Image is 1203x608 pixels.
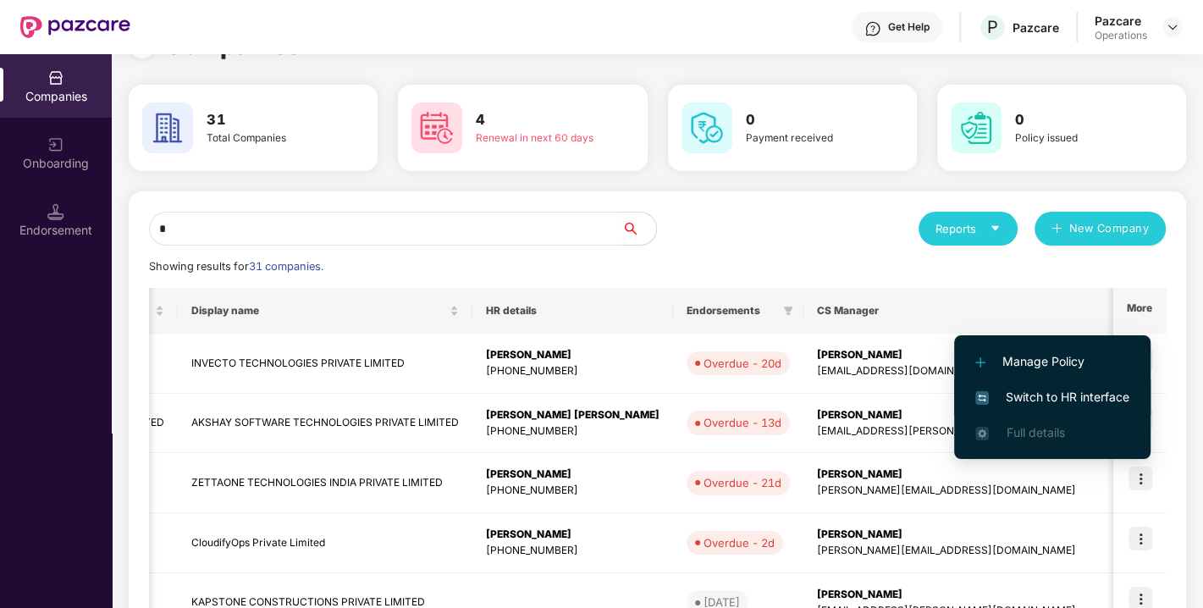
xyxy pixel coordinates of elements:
[682,102,732,153] img: svg+xml;base64,PHN2ZyB4bWxucz0iaHR0cDovL3d3dy53My5vcmcvMjAwMC9zdmciIHdpZHRoPSI2MCIgaGVpZ2h0PSI2MC...
[472,288,673,334] th: HR details
[20,16,130,38] img: New Pazcare Logo
[1051,223,1062,236] span: plus
[1166,20,1179,34] img: svg+xml;base64,PHN2ZyBpZD0iRHJvcGRvd24tMzJ4MzIiIHhtbG5zPSJodHRwOi8vd3d3LnczLm9yZy8yMDAwL3N2ZyIgd2...
[142,102,193,153] img: svg+xml;base64,PHN2ZyB4bWxucz0iaHR0cDovL3d3dy53My5vcmcvMjAwMC9zdmciIHdpZHRoPSI2MCIgaGVpZ2h0PSI2MC...
[178,334,472,394] td: INVECTO TECHNOLOGIES PRIVATE LIMITED
[704,474,781,491] div: Overdue - 21d
[817,483,1160,499] div: [PERSON_NAME][EMAIL_ADDRESS][DOMAIN_NAME]
[486,527,659,543] div: [PERSON_NAME]
[746,130,869,146] div: Payment received
[178,394,472,454] td: AKSHAY SOFTWARE TECHNOLOGIES PRIVATE LIMITED
[149,260,323,273] span: Showing results for
[1095,29,1147,42] div: Operations
[1035,212,1166,246] button: plusNew Company
[178,453,472,513] td: ZETTAONE TECHNOLOGIES INDIA PRIVATE LIMITED
[191,304,446,318] span: Display name
[1095,13,1147,29] div: Pazcare
[486,347,659,363] div: [PERSON_NAME]
[47,136,64,153] img: svg+xml;base64,PHN2ZyB3aWR0aD0iMjAiIGhlaWdodD0iMjAiIHZpZXdCb3g9IjAgMCAyMCAyMCIgZmlsbD0ibm9uZSIgeG...
[47,69,64,86] img: svg+xml;base64,PHN2ZyBpZD0iQ29tcGFuaWVzIiB4bWxucz0iaHR0cDovL3d3dy53My5vcmcvMjAwMC9zdmciIHdpZHRoPS...
[783,306,793,316] span: filter
[975,357,985,368] img: svg+xml;base64,PHN2ZyB4bWxucz0iaHR0cDovL3d3dy53My5vcmcvMjAwMC9zdmciIHdpZHRoPSIxMi4yMDEiIGhlaWdodD...
[207,130,330,146] div: Total Companies
[1015,109,1139,131] h3: 0
[476,109,599,131] h3: 4
[1129,467,1152,490] img: icon
[780,301,797,321] span: filter
[486,363,659,379] div: [PHONE_NUMBER]
[704,534,775,551] div: Overdue - 2d
[486,407,659,423] div: [PERSON_NAME] [PERSON_NAME]
[1129,527,1152,550] img: icon
[486,543,659,559] div: [PHONE_NUMBER]
[817,527,1160,543] div: [PERSON_NAME]
[746,109,869,131] h3: 0
[621,222,656,235] span: search
[990,223,1001,234] span: caret-down
[935,220,1001,237] div: Reports
[486,423,659,439] div: [PHONE_NUMBER]
[975,391,989,405] img: svg+xml;base64,PHN2ZyB4bWxucz0iaHR0cDovL3d3dy53My5vcmcvMjAwMC9zdmciIHdpZHRoPSIxNiIgaGVpZ2h0PSIxNi...
[486,483,659,499] div: [PHONE_NUMBER]
[704,355,781,372] div: Overdue - 20d
[817,467,1160,483] div: [PERSON_NAME]
[975,352,1129,371] span: Manage Policy
[817,423,1160,439] div: [EMAIL_ADDRESS][PERSON_NAME][DOMAIN_NAME]
[951,102,1002,153] img: svg+xml;base64,PHN2ZyB4bWxucz0iaHR0cDovL3d3dy53My5vcmcvMjAwMC9zdmciIHdpZHRoPSI2MCIgaGVpZ2h0PSI2MC...
[817,347,1160,363] div: [PERSON_NAME]
[1013,19,1059,36] div: Pazcare
[888,20,930,34] div: Get Help
[817,587,1160,603] div: [PERSON_NAME]
[687,304,776,318] span: Endorsements
[817,407,1160,423] div: [PERSON_NAME]
[249,260,323,273] span: 31 companies.
[817,304,1146,318] span: CS Manager
[704,414,781,431] div: Overdue - 13d
[817,363,1160,379] div: [EMAIL_ADDRESS][DOMAIN_NAME]
[178,288,472,334] th: Display name
[975,427,989,440] img: svg+xml;base64,PHN2ZyB4bWxucz0iaHR0cDovL3d3dy53My5vcmcvMjAwMC9zdmciIHdpZHRoPSIxNi4zNjMiIGhlaWdodD...
[987,17,998,37] span: P
[621,212,657,246] button: search
[486,467,659,483] div: [PERSON_NAME]
[476,130,599,146] div: Renewal in next 60 days
[1015,130,1139,146] div: Policy issued
[817,543,1160,559] div: [PERSON_NAME][EMAIL_ADDRESS][DOMAIN_NAME]
[975,388,1129,406] span: Switch to HR interface
[864,20,881,37] img: svg+xml;base64,PHN2ZyBpZD0iSGVscC0zMngzMiIgeG1sbnM9Imh0dHA6Ly93d3cudzMub3JnLzIwMDAvc3ZnIiB3aWR0aD...
[207,109,330,131] h3: 31
[1113,288,1166,334] th: More
[411,102,462,153] img: svg+xml;base64,PHN2ZyB4bWxucz0iaHR0cDovL3d3dy53My5vcmcvMjAwMC9zdmciIHdpZHRoPSI2MCIgaGVpZ2h0PSI2MC...
[178,513,472,573] td: CloudifyOps Private Limited
[47,203,64,220] img: svg+xml;base64,PHN2ZyB3aWR0aD0iMTQuNSIgaGVpZ2h0PSIxNC41IiB2aWV3Qm94PSIwIDAgMTYgMTYiIGZpbGw9Im5vbm...
[1006,425,1064,439] span: Full details
[1069,220,1150,237] span: New Company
